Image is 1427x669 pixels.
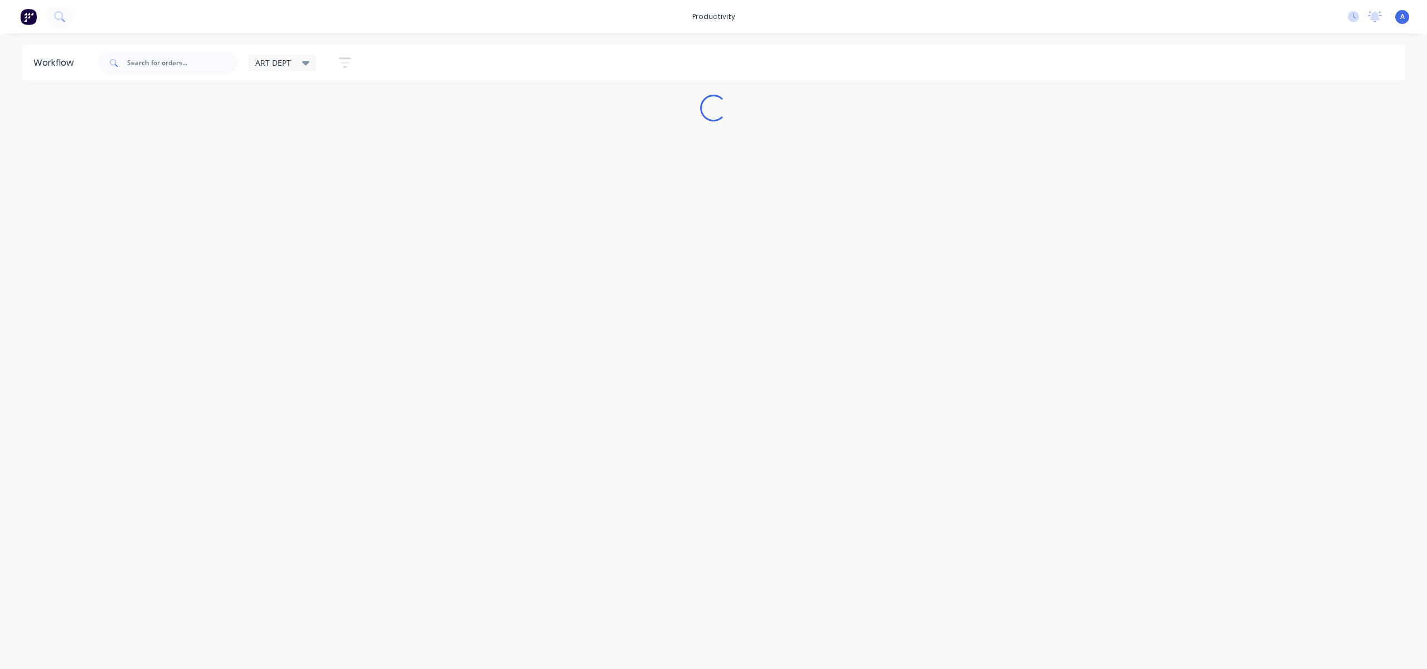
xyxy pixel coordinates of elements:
[20,8,37,25] img: Factory
[1400,12,1405,22] span: A
[255,57,291,69] span: ART DEPT
[127,52,237,74] input: Search for orders...
[687,8,741,25] div: productivity
[33,56,79,70] div: Workflow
